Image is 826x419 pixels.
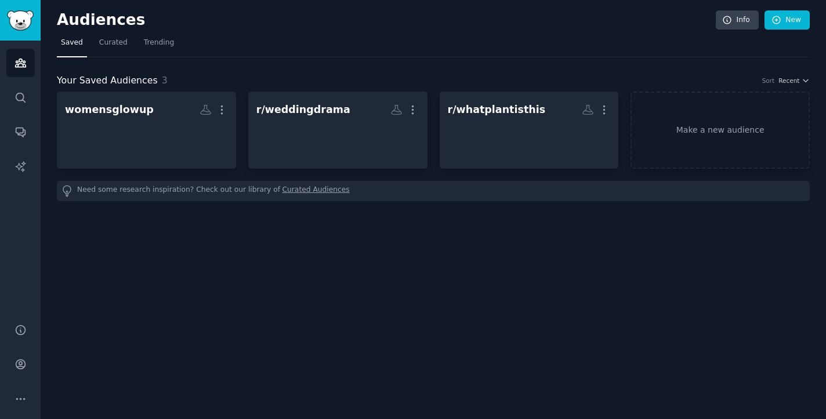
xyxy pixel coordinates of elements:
a: womensglowup [57,92,236,169]
span: Recent [778,76,799,85]
div: womensglowup [65,103,154,117]
a: New [765,10,810,30]
button: Recent [778,76,810,85]
div: Need some research inspiration? Check out our library of [57,181,810,201]
h2: Audiences [57,11,716,30]
a: Make a new audience [631,92,810,169]
div: r/whatplantisthis [448,103,546,117]
a: Curated [95,34,132,57]
a: Saved [57,34,87,57]
span: 3 [162,75,168,86]
a: Curated Audiences [282,185,350,197]
img: GummySearch logo [7,10,34,31]
a: r/whatplantisthis [440,92,619,169]
span: Your Saved Audiences [57,74,158,88]
span: Curated [99,38,128,48]
span: Trending [144,38,174,48]
a: Trending [140,34,178,57]
div: r/weddingdrama [256,103,350,117]
span: Saved [61,38,83,48]
a: r/weddingdrama [248,92,428,169]
a: Info [716,10,759,30]
div: Sort [762,76,775,85]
